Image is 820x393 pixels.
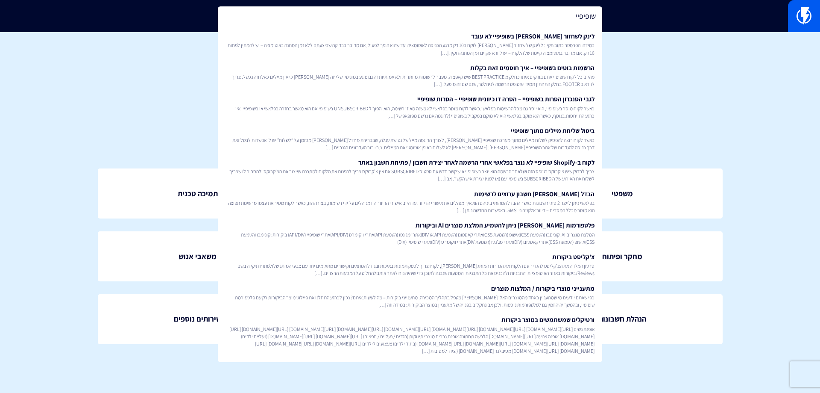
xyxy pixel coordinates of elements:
[222,312,598,358] a: ורטיקלים שמשתמשים במוצר ביקורותאופנת נשים [URL][DOMAIN_NAME] [URL][DOMAIN_NAME] [URL][DOMAIN_NAME...
[98,294,298,345] a: שירותים נוספים
[222,91,598,123] a: לגבי הסנכרון הסרות בשופיפיי – הסרה דו כיוונית שופיפיי – הסרות שופיפייכאשר לקוח מוסר בשופיפיי, הוא...
[178,188,218,199] span: תמיכה טכנית
[225,105,594,119] span: כאשר לקוח מוסר בשופיפיי, הוא יוסר גם מכל הרשימות בפלאשי.כאשר לקוח מוסר בפלאשי לא משנה מאיזו רשימה...
[179,251,217,262] span: משאבי אנוש
[598,313,646,325] span: הנהלת חשבונות
[13,45,807,62] h1: מנהל ידע ארגוני
[225,73,594,88] span: מהיום כל לקוח שופיפיי אתם בודקים איתו כחלק מ BEST PRACTICE שיש קאפצ’ה. מעבר לרשומות מיותרות ולא א...
[222,281,598,312] a: מתענייני מוצרי ביקורות / המלצות מוצריםכפי שאתם יודעים מי שמתעניין באחד מהמוצרים האלו [PERSON_NAME...
[222,60,598,92] a: הרשמות בוטים בשופיפיי – איך חוסמים זאת בקלותמהיום כל לקוח שופיפיי אתם בודקים איתו כחלק מ BEST PRA...
[522,294,722,345] a: הנהלת חשבונות
[602,251,642,262] span: מחקר ופיתוח
[225,41,594,56] span: במידה והפרמטר כתוב תקין: ללינק של שחזור [PERSON_NAME] לוקח כ10 דק מרגע הכניסה לאוטומציה ועד שהוא ...
[218,6,602,26] input: חיפוש מהיר...
[225,136,594,151] span: כאשר לקוח רוצה להפסיק לשלוח מיילים מתוך מערכת שופיפיי [PERSON_NAME], לצורך הדוגמה מייל של נטישת ע...
[522,231,722,282] a: מחקר ופיתוח
[222,154,598,186] a: לקוח ב-Shopify שופיפיי לא נוצר בפלאשי אחרי הרשמה לאחר יצירת חשבון / פתיחת חשבון באתרצריך לבדוק שי...
[225,199,594,214] span: בפלאשי ניתן לייצר 2 סוגי חשבונות כאשר ההבדל המהותי ביניהם הוא איך מנהלים את אישורי הדיוור. עד היו...
[522,168,722,219] a: משפטי
[222,123,598,154] a: ביטול שליחת מיילים מתוך שופיפייכאשר לקוח רוצה להפסיק לשלוח מיילים מתוך מערכת שופיפיי [PERSON_NAME...
[222,28,598,60] a: לינק לשחזור [PERSON_NAME] בשופיפיי לא עובדבמידה והפרמטר כתוב תקין: ללינק של שחזור [PERSON_NAME] ל...
[13,71,807,85] p: צוות פלאשי היקר , כאן תוכלו למצוא נהלים ותשובות לכל תפקיד בארגון שלנו שיעזרו לכם להצליח.
[222,249,598,281] a: צ’קליסט ביקורותסרטון המלווה את הצ’קליסט להגדיר עם הלקוח את הגדרות המותג [PERSON_NAME], לקוח צריך ...
[98,168,298,219] a: תמיכה טכנית
[225,294,594,308] span: כפי שאתם יודעים מי שמתעניין באחד מהמוצרים האלו [PERSON_NAME] מטפל בתהליך המכירה. מתענייני ביקורות...
[222,186,598,218] a: הבדל [PERSON_NAME] חשבון ערוצים לרשימותבפלאשי ניתן לייצר 2 סוגי חשבונות כאשר ההבדל המהותי ביניהם ...
[225,325,594,355] span: אופנת נשים [URL][DOMAIN_NAME] [URL][DOMAIN_NAME] [URL][DOMAIN_NAME] [URL][DOMAIN_NAME] [URL][DOMA...
[222,217,598,249] a: פלטפורמות [PERSON_NAME] ניתן להטמיע המלצת מוצרים AI וביקורותהמלצת מוצרים AI: קוניםבו (הטמעת CSS)א...
[612,188,633,199] span: משפטי
[225,262,594,277] span: סרטון המלווה את הצ’קליסט להגדיר עם הלקוח את הגדרות המותג [PERSON_NAME], לקוח צריך לספק תמונות באי...
[98,231,298,282] a: משאבי אנוש
[174,313,221,325] span: שירותים נוספים
[225,231,594,245] span: המלצת מוצרים AI: קוניםבו (הטמעת CSS)אישופ (הטמעת CSS)אתרי קאסטום (הטמעת API או DIV)אתרי מג’נטו (ה...
[225,168,594,182] span: צריך לבדוק שיש צ’קבוקס בטופס הזה ושלאחר הרשמה הוא יוצר בשופיפיי איש קשר חדש עם סטטוס SUBSCRIBED א...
